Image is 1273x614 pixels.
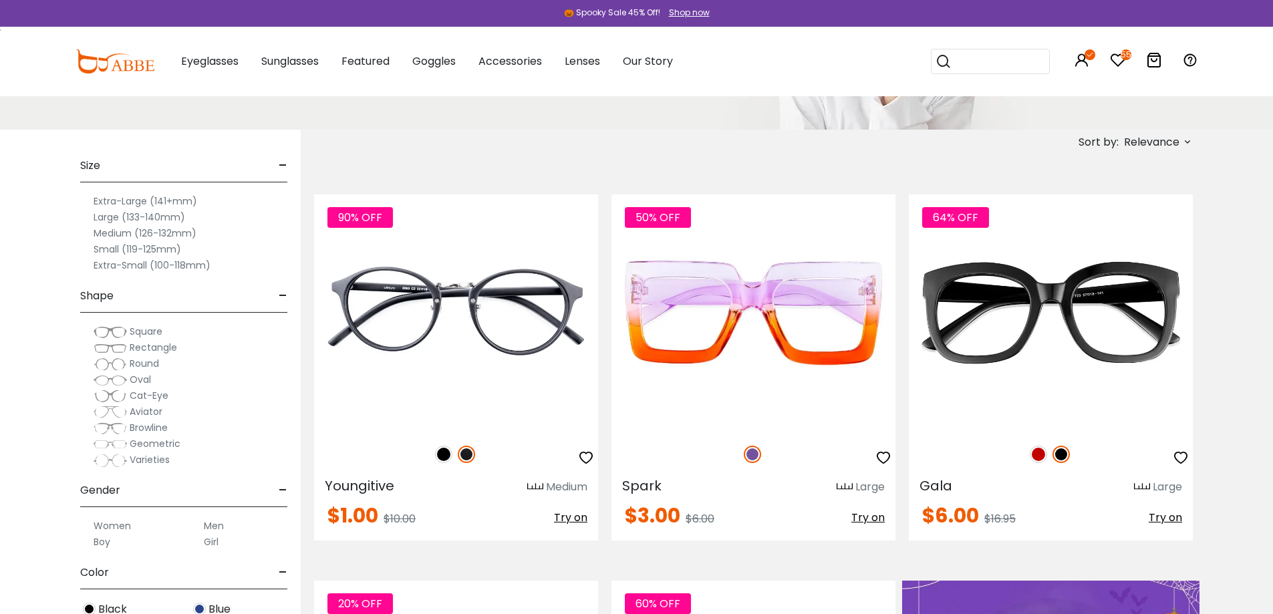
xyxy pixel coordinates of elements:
[204,518,224,534] label: Men
[922,501,979,530] span: $6.00
[1153,479,1182,495] div: Large
[625,207,691,228] span: 50% OFF
[837,482,853,492] img: size ruler
[94,193,197,209] label: Extra-Large (141+mm)
[94,357,127,371] img: Round.png
[130,421,168,434] span: Browline
[669,7,710,19] div: Shop now
[611,194,895,431] img: Purple Spark - Plastic ,Universal Bridge Fit
[564,7,660,19] div: 🎃 Spooky Sale 45% Off!
[1079,134,1119,150] span: Sort by:
[855,479,885,495] div: Large
[181,53,239,69] span: Eyeglasses
[909,194,1193,431] img: Black Gala - Plastic ,Universal Bridge Fit
[1149,510,1182,525] span: Try on
[1149,506,1182,530] button: Try on
[94,534,110,550] label: Boy
[327,207,393,228] span: 90% OFF
[80,150,100,182] span: Size
[341,53,390,69] span: Featured
[851,510,885,525] span: Try on
[94,225,196,241] label: Medium (126-132mm)
[1121,49,1131,60] i: 55
[130,341,177,354] span: Rectangle
[130,437,180,450] span: Geometric
[625,593,691,614] span: 60% OFF
[130,373,151,386] span: Oval
[920,476,952,495] span: Gala
[622,476,662,495] span: Spark
[686,511,714,526] span: $6.00
[130,325,162,338] span: Square
[279,557,287,589] span: -
[80,557,109,589] span: Color
[546,479,587,495] div: Medium
[94,422,127,435] img: Browline.png
[1134,482,1150,492] img: size ruler
[94,373,127,387] img: Oval.png
[412,53,456,69] span: Goggles
[94,325,127,339] img: Square.png
[1052,446,1070,463] img: Black
[94,518,131,534] label: Women
[554,506,587,530] button: Try on
[744,446,761,463] img: Purple
[314,194,598,431] img: Matte-black Youngitive - Plastic ,Adjust Nose Pads
[80,280,114,312] span: Shape
[1124,130,1179,154] span: Relevance
[554,510,587,525] span: Try on
[76,49,154,73] img: abbeglasses.com
[527,482,543,492] img: size ruler
[327,501,378,530] span: $1.00
[1110,55,1126,70] a: 55
[325,476,394,495] span: Youngitive
[1030,446,1047,463] img: Red
[922,207,989,228] span: 64% OFF
[279,150,287,182] span: -
[478,53,542,69] span: Accessories
[984,511,1016,526] span: $16.95
[261,53,319,69] span: Sunglasses
[94,341,127,355] img: Rectangle.png
[565,53,600,69] span: Lenses
[130,453,170,466] span: Varieties
[279,474,287,506] span: -
[327,593,393,614] span: 20% OFF
[204,534,219,550] label: Girl
[94,257,210,273] label: Extra-Small (100-118mm)
[94,406,127,419] img: Aviator.png
[625,501,680,530] span: $3.00
[94,241,181,257] label: Small (119-125mm)
[279,280,287,312] span: -
[130,357,159,370] span: Round
[94,209,185,225] label: Large (133-140mm)
[80,474,120,506] span: Gender
[662,7,710,18] a: Shop now
[94,390,127,403] img: Cat-Eye.png
[623,53,673,69] span: Our Story
[130,389,168,402] span: Cat-Eye
[458,446,475,463] img: Matte Black
[94,454,127,468] img: Varieties.png
[851,506,885,530] button: Try on
[435,446,452,463] img: Black
[94,438,127,451] img: Geometric.png
[384,511,416,526] span: $10.00
[130,405,162,418] span: Aviator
